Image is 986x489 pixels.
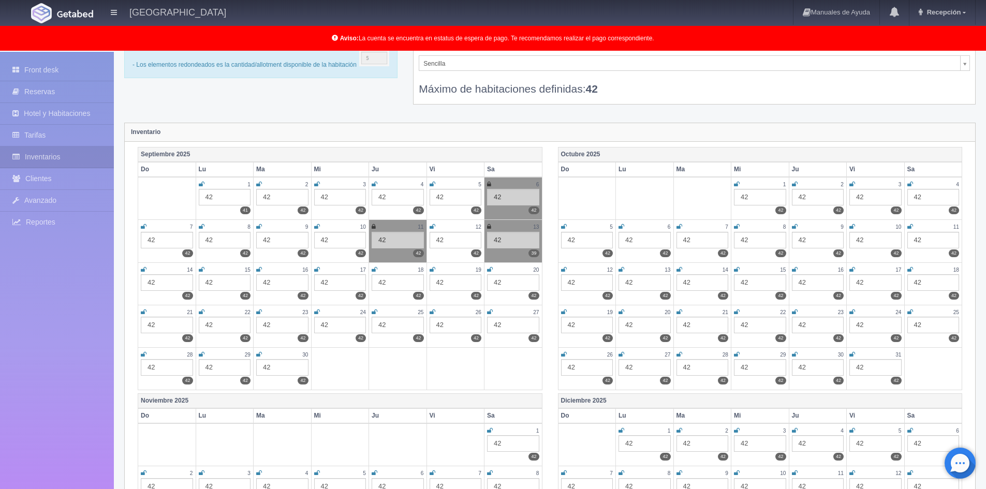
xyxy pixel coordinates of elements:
th: Do [558,408,616,423]
small: 6 [421,470,424,476]
th: Vi [426,408,484,423]
label: 42 [833,292,844,300]
label: 39 [528,249,539,257]
label: 42 [528,292,539,300]
label: 42 [182,334,193,342]
div: 42 [430,274,482,291]
label: 42 [471,292,481,300]
div: 42 [792,359,844,376]
div: 42 [792,232,844,248]
small: 9 [841,224,844,230]
small: 3 [363,182,366,187]
small: 10 [360,224,366,230]
div: 42 [849,435,902,452]
small: 20 [665,309,670,315]
small: 2 [305,182,308,187]
div: 42 [734,317,786,333]
div: 42 [256,359,308,376]
div: - Las periodos de color gris son fechas cerradas. - Los elementos redondeados es la cantidad/allo... [124,26,398,78]
div: 42 [199,232,251,248]
div: 42 [676,274,729,291]
div: 42 [849,274,902,291]
div: 42 [676,435,729,452]
small: 3 [899,182,902,187]
label: 42 [298,292,308,300]
small: 12 [895,470,901,476]
small: 11 [838,470,844,476]
small: 15 [245,267,251,273]
div: 42 [561,359,613,376]
div: 42 [734,359,786,376]
th: Sa [484,408,542,423]
div: 42 [372,317,424,333]
small: 2 [725,428,728,434]
div: 42 [619,435,671,452]
small: 24 [360,309,366,315]
div: 42 [907,435,960,452]
label: 42 [891,377,901,384]
small: 1 [783,182,786,187]
label: 42 [660,249,670,257]
small: 31 [895,352,901,358]
label: 42 [471,334,481,342]
small: 27 [533,309,539,315]
label: 42 [602,377,613,384]
small: 1 [536,428,539,434]
div: 42 [561,274,613,291]
label: 42 [240,292,251,300]
small: 9 [725,470,728,476]
label: 42 [718,453,728,461]
label: 42 [413,334,423,342]
small: 28 [723,352,728,358]
label: 42 [833,206,844,214]
label: 42 [891,292,901,300]
small: 4 [841,428,844,434]
div: 42 [372,274,424,291]
label: 42 [891,453,901,461]
small: 6 [668,224,671,230]
label: 42 [833,453,844,461]
th: Sa [904,162,962,177]
small: 5 [478,182,481,187]
div: 42 [487,232,539,248]
label: 42 [949,206,959,214]
th: Do [558,162,616,177]
th: Lu [616,162,674,177]
label: 42 [240,377,251,384]
small: 14 [723,267,728,273]
th: Noviembre 2025 [138,393,542,408]
small: 11 [418,224,423,230]
div: 42 [907,317,960,333]
small: 7 [190,224,193,230]
span: Sencilla [423,56,956,71]
small: 18 [418,267,423,273]
label: 42 [949,249,959,257]
label: 42 [182,292,193,300]
th: Mi [311,408,369,423]
small: 26 [476,309,481,315]
label: 42 [891,334,901,342]
label: 42 [891,249,901,257]
th: Ju [369,408,427,423]
label: 42 [833,377,844,384]
small: 19 [607,309,613,315]
th: Ju [789,408,847,423]
div: 42 [199,189,251,205]
small: 13 [665,267,670,273]
a: Sencilla [419,55,970,71]
div: 42 [487,274,539,291]
label: 42 [298,249,308,257]
small: 24 [895,309,901,315]
label: 41 [240,206,251,214]
small: 29 [780,352,786,358]
small: 3 [247,470,251,476]
small: 23 [302,309,308,315]
small: 22 [780,309,786,315]
label: 42 [182,377,193,384]
small: 27 [665,352,670,358]
label: 42 [602,334,613,342]
small: 15 [780,267,786,273]
div: 42 [199,317,251,333]
div: 42 [792,274,844,291]
div: 42 [256,274,308,291]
